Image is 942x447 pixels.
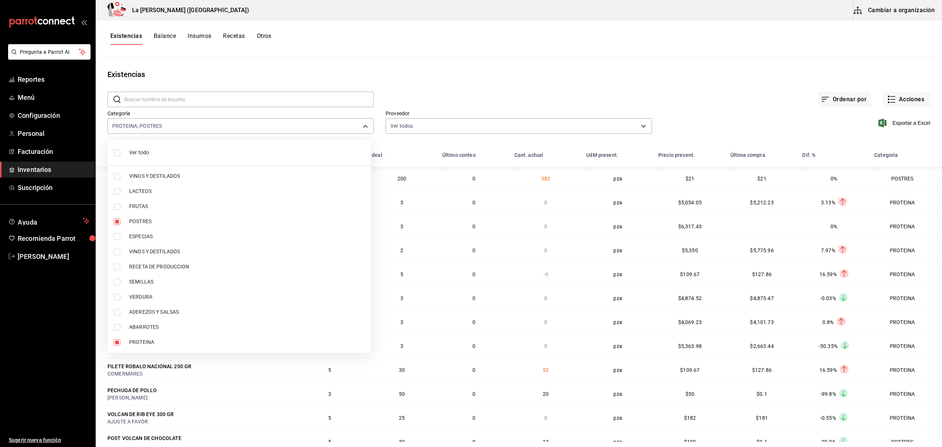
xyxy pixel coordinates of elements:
[129,233,365,240] span: ESPECIAS
[129,323,365,331] span: ABARROTES
[129,187,365,195] span: LACTEOS
[129,338,365,346] span: PROTEINA
[129,149,365,156] span: Ver todo
[129,263,365,271] span: RECETA DE PRODUCCION
[129,203,365,210] span: FRUTAS
[129,248,365,256] span: VINOS Y DESTILADOS
[129,218,365,225] span: POSTRES
[129,308,365,316] span: ADEREZOS Y SALSAS
[129,293,365,301] span: VERDURA
[129,278,365,286] span: SEMILLAS
[129,172,365,180] span: VINOS Y DESTILADOS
